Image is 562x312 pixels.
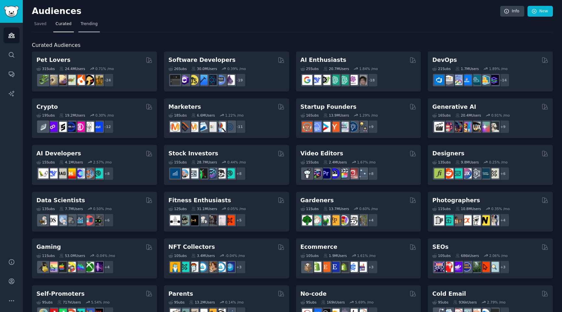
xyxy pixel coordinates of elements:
[36,243,61,251] h2: Gaming
[84,75,94,85] img: PetAdvice
[38,122,48,132] img: ethfinance
[36,149,81,158] h2: AI Developers
[480,168,490,178] img: learndesign
[232,260,246,274] div: + 3
[53,19,74,32] a: Curated
[491,113,510,118] div: 0.91 % /mo
[528,6,553,17] a: New
[100,167,114,180] div: + 8
[93,262,103,272] img: TwitchStreaming
[56,21,72,27] span: Curated
[91,300,110,305] div: 5.54 % /mo
[302,262,312,272] img: dropship
[95,113,114,118] div: 0.30 % /mo
[170,262,180,272] img: NFTExchange
[227,206,246,211] div: 0.05 % /mo
[329,262,340,272] img: EtsySellers
[329,75,340,85] img: chatgpt_promptDesign
[471,75,481,85] img: platformengineering
[443,168,453,178] img: logodesign
[364,73,378,87] div: + 18
[364,213,378,227] div: + 4
[500,6,524,17] a: Info
[32,6,500,17] h2: Audiences
[432,290,466,298] h2: Cold Email
[434,262,444,272] img: SEO_Digital_Marketing
[432,160,450,164] div: 13 Sub s
[93,206,112,211] div: 0.50 % /mo
[311,75,321,85] img: DeepSeek
[301,160,319,164] div: 15 Sub s
[496,73,510,87] div: + 14
[302,75,312,85] img: GoogleGeminiAI
[489,160,508,164] div: 0.25 % /mo
[216,262,226,272] img: OpenseaMarket
[4,6,19,17] img: GummySearch logo
[480,122,490,132] img: starryai
[432,243,448,251] h2: SEOs
[432,103,476,111] h2: Generative AI
[496,213,510,227] div: + 4
[36,56,71,64] h2: Pet Lovers
[225,215,235,225] img: personaltraining
[36,103,58,111] h2: Crypto
[168,300,185,305] div: 9 Sub s
[455,160,479,164] div: 9.8M Users
[496,120,510,134] div: + 9
[302,168,312,178] img: gopro
[462,215,472,225] img: SonyAlpha
[59,160,83,164] div: 4.1M Users
[348,168,358,178] img: Youtubevideo
[311,122,321,132] img: SaaS
[232,73,246,87] div: + 19
[197,215,207,225] img: weightroom
[66,215,76,225] img: dataengineering
[487,300,505,305] div: 2.79 % /mo
[179,215,189,225] img: GymMotivation
[434,75,444,85] img: azuredevops
[59,253,85,258] div: 53.0M Users
[59,113,85,118] div: 19.2M Users
[36,206,55,211] div: 13 Sub s
[100,213,114,227] div: + 6
[191,253,215,258] div: 3.4M Users
[38,215,48,225] img: MachineLearning
[321,300,345,305] div: 169k Users
[432,66,450,71] div: 21 Sub s
[462,168,472,178] img: UXDesign
[188,122,198,132] img: AskMarketing
[47,168,58,178] img: DeepSeek
[66,122,76,132] img: web3
[489,168,499,178] img: UX_Design
[57,300,81,305] div: 717k Users
[179,122,189,132] img: bigseo
[38,75,48,85] img: herpetology
[225,75,235,85] img: elixir
[232,120,246,134] div: + 11
[100,120,114,134] div: + 12
[36,300,53,305] div: 9 Sub s
[348,262,358,272] img: ecommercemarketing
[188,75,198,85] img: learnjavascript
[59,66,85,71] div: 24.4M Users
[496,260,510,274] div: + 3
[168,243,215,251] h2: NFT Collectors
[84,215,94,225] img: datasets
[339,75,349,85] img: chatgpt_prompts_
[168,206,187,211] div: 12 Sub s
[432,56,457,64] h2: DevOps
[32,19,49,32] a: Saved
[323,160,347,164] div: 2.4M Users
[84,168,94,178] img: llmops
[357,160,376,164] div: 1.67 % /mo
[452,262,462,272] img: seogrowth
[225,122,235,132] img: OnlineMarketing
[207,262,217,272] img: CryptoArt
[225,262,235,272] img: DigitalItems
[301,196,334,205] h2: Gardeners
[489,262,499,272] img: The_SEO
[301,56,346,64] h2: AI Enthusiasts
[57,262,67,272] img: macgaming
[432,113,450,118] div: 16 Sub s
[47,215,58,225] img: datascience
